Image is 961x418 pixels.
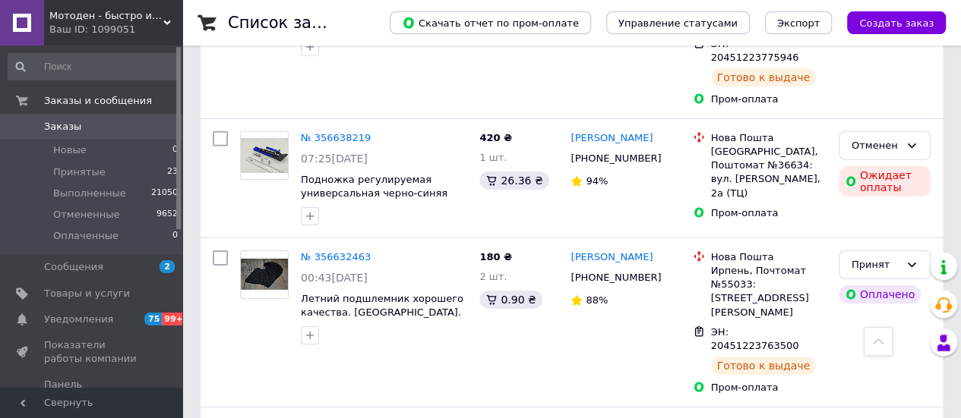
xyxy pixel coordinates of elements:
[301,293,463,332] a: Летний подшлемник хорошего качества. [GEOGRAPHIC_DATA]. Цвета в ассортименте.
[852,257,899,273] div: Принят
[618,17,738,29] span: Управление статусами
[301,152,368,165] span: 07:25[DATE]
[847,11,946,34] button: Создать заказ
[8,53,179,80] input: Поиск
[479,152,507,163] span: 1 шт.
[839,166,931,196] div: Ожидает оплаты
[859,17,934,29] span: Создать заказ
[586,294,608,306] span: 88%
[711,206,827,220] div: Пром-оплата
[151,187,178,200] span: 21050
[479,171,548,190] div: 26.36 ₴
[606,11,750,34] button: Управление статусами
[711,93,827,106] div: Пром-оплата
[49,9,163,23] span: Мотоден - быстро и надёжно
[711,250,827,264] div: Нова Пошта
[44,120,81,134] span: Заказы
[301,251,371,262] a: № 356632463
[228,14,359,32] h1: Список заказов
[571,131,653,146] a: [PERSON_NAME]
[832,17,946,28] a: Создать заказ
[765,11,832,34] button: Экспорт
[567,149,664,168] div: [PHONE_NUMBER]
[711,68,816,86] div: Готово к выдаче
[53,229,119,243] span: Оплаченные
[53,143,87,157] span: Новые
[711,264,827,319] div: Ирпень, Почтомат №55033: [STREET_ADDRESS][PERSON_NAME]
[479,271,507,282] span: 2 шт.
[172,143,178,157] span: 0
[53,187,126,200] span: Выполненные
[402,16,579,30] span: Скачать отчет по пром-оплате
[53,208,119,222] span: Отмененные
[301,174,447,228] a: Подножка регулируемая универсальная черно-синяя для мотоцикла, самоката, скутера
[479,132,512,143] span: 420 ₴
[852,138,899,154] div: Отменен
[49,23,182,36] div: Ваш ID: 1099051
[172,229,178,243] span: 0
[586,175,608,187] span: 94%
[156,208,178,222] span: 9652
[144,313,162,325] span: 75
[777,17,820,29] span: Экспорт
[44,287,130,300] span: Товары и услуги
[240,250,289,299] a: Фото товару
[479,291,542,309] div: 0.90 ₴
[241,259,288,290] img: Фото товару
[240,131,289,180] a: Фото товару
[160,260,175,273] span: 2
[301,132,371,143] a: № 356638219
[162,313,187,325] span: 99+
[301,272,368,284] span: 00:43[DATE]
[44,338,141,366] span: Показатели работы компании
[479,251,512,262] span: 180 ₴
[44,313,113,326] span: Уведомления
[167,165,178,179] span: 23
[711,326,799,352] span: ЭН: 20451223763500
[390,11,591,34] button: Скачать отчет по пром-оплате
[711,131,827,145] div: Нова Пошта
[839,285,921,303] div: Оплачено
[44,378,141,405] span: Панель управления
[571,250,653,265] a: [PERSON_NAME]
[53,165,106,179] span: Принятые
[44,94,152,108] span: Заказы и сообщения
[44,260,103,274] span: Сообщения
[567,268,664,288] div: [PHONE_NUMBER]
[241,138,288,174] img: Фото товару
[711,381,827,394] div: Пром-оплата
[711,145,827,200] div: [GEOGRAPHIC_DATA], Поштомат №36634: вул. [PERSON_NAME], 2а (ТЦ)
[711,357,816,375] div: Готово к выдаче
